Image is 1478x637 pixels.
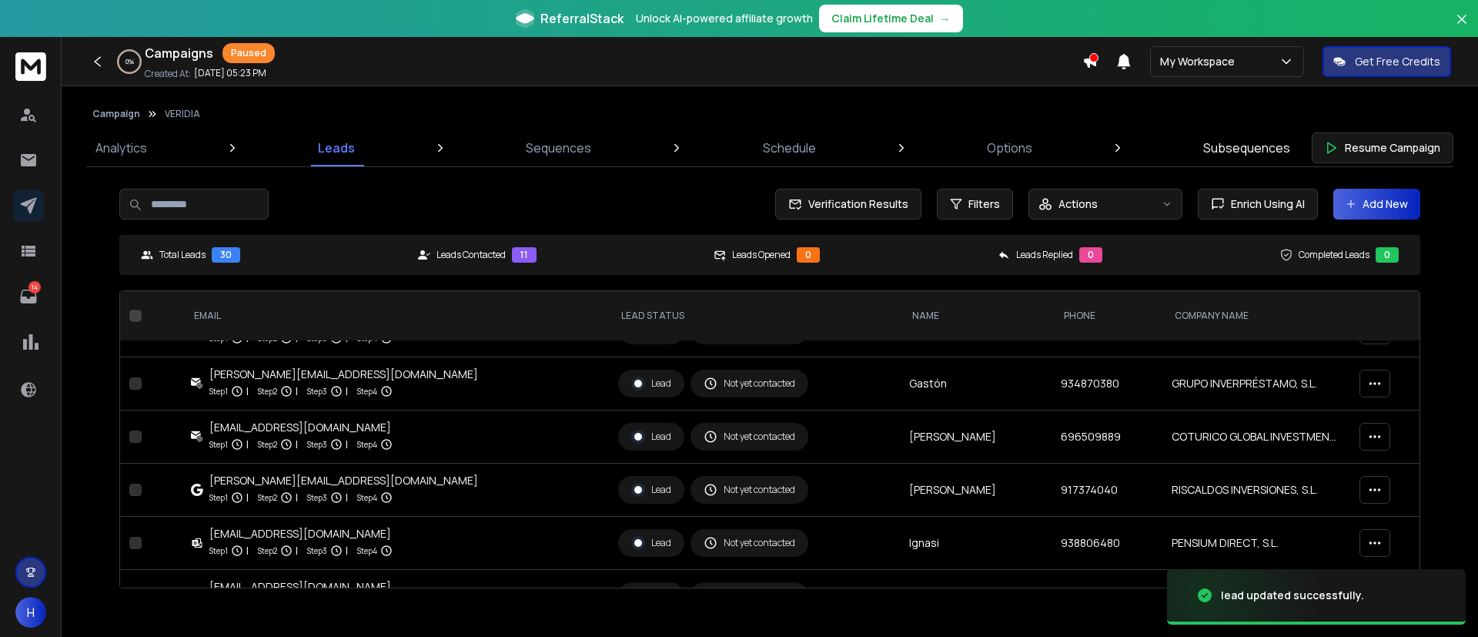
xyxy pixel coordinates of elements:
td: 935453883 [1052,570,1162,623]
p: | [296,490,298,505]
span: → [940,11,951,26]
p: | [346,384,348,399]
p: Step 1 [209,543,228,558]
button: Add New [1333,189,1420,220]
button: Claim Lifetime Deal→ [819,5,963,32]
p: Leads Replied [1016,249,1073,261]
h1: Campaigns [145,44,213,62]
p: [DATE] 05:23 PM [194,67,266,79]
td: 696509889 [1052,411,1162,464]
div: [EMAIL_ADDRESS][DOMAIN_NAME] [209,579,393,595]
td: PENSIUM DIRECT, S.L. [1162,517,1350,570]
div: Not yet contacted [704,536,795,550]
a: Leads [309,129,364,166]
th: LEAD STATUS [609,291,901,341]
p: Step 1 [209,437,228,452]
p: Step 3 [307,384,327,399]
p: My Workspace [1160,54,1241,69]
p: Completed Leads [1299,249,1369,261]
p: VERIDIA [165,108,200,120]
p: | [296,384,298,399]
div: Not yet contacted [704,483,795,497]
a: Schedule [754,129,825,166]
button: H [15,597,46,628]
p: Unlock AI-powered affiliate growth [636,11,813,26]
td: 934870380 [1052,357,1162,411]
span: Filters [968,196,1000,212]
td: 938806480 [1052,517,1162,570]
div: [PERSON_NAME][EMAIL_ADDRESS][DOMAIN_NAME] [209,473,478,488]
p: Step 4 [357,384,377,399]
button: Resume Campaign [1312,132,1453,163]
button: Close banner [1452,9,1472,46]
p: Step 1 [209,384,228,399]
th: Phone [1052,291,1162,341]
button: Enrich Using AI [1198,189,1318,220]
p: Analytics [95,139,147,157]
div: Paused [222,43,275,63]
p: Step 3 [307,490,327,505]
td: 917374040 [1052,464,1162,517]
span: ReferralStack [540,9,624,28]
th: NAME [900,291,1052,341]
button: Verification Results [775,189,921,220]
p: Actions [1058,196,1098,212]
div: Lead [631,377,671,391]
button: Get Free Credits [1323,46,1451,77]
p: Sequences [526,139,591,157]
td: [PERSON_NAME] [900,411,1052,464]
div: Not yet contacted [704,430,795,444]
p: Options [987,139,1032,157]
p: | [346,543,348,558]
button: Campaign [92,108,140,120]
p: 0 % [125,57,134,66]
p: | [246,543,249,558]
td: Gastón [900,357,1052,411]
a: 14 [13,281,44,312]
p: 14 [28,281,41,293]
p: Step 2 [258,384,277,399]
a: Subsequences [1194,129,1299,166]
p: Step 2 [258,543,277,558]
p: Step 2 [258,437,277,452]
th: Company Name [1162,291,1350,341]
p: Created At: [145,68,191,80]
p: Leads Opened [732,249,791,261]
div: Lead [631,430,671,444]
div: [EMAIL_ADDRESS][DOMAIN_NAME] [209,420,393,435]
p: Step 4 [357,490,377,505]
a: Analytics [86,129,156,166]
td: Ilja [900,570,1052,623]
p: | [346,437,348,452]
a: Sequences [517,129,600,166]
p: Total Leads [159,249,206,261]
button: Filters [937,189,1013,220]
div: 0 [797,247,820,263]
p: Subsequences [1203,139,1290,157]
td: [PERSON_NAME] [900,464,1052,517]
span: Enrich Using AI [1225,196,1305,212]
td: COTURICO GLOBAL INVESTMENT, S.L. [1162,411,1350,464]
p: Get Free Credits [1355,54,1440,69]
p: | [246,437,249,452]
p: Leads [318,139,355,157]
td: RISCALDOS INVERSIONES, S.L. [1162,464,1350,517]
div: lead updated successfully. [1221,588,1364,603]
td: GRUPO INVERPRÉSTAMO, S.L. [1162,357,1350,411]
div: Not yet contacted [704,377,795,391]
p: Schedule [763,139,816,157]
p: | [296,437,298,452]
p: Leads Contacted [436,249,506,261]
div: [EMAIL_ADDRESS][DOMAIN_NAME] [209,526,393,541]
p: | [296,543,298,558]
th: EMAIL [182,291,608,341]
a: Options [978,129,1042,166]
p: Step 2 [258,490,277,505]
span: Verification Results [802,196,908,212]
div: 0 [1376,247,1399,263]
p: Step 4 [357,543,377,558]
div: 11 [512,247,537,263]
p: | [246,384,249,399]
